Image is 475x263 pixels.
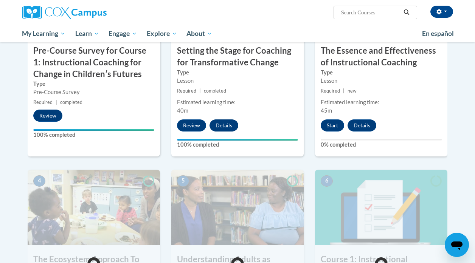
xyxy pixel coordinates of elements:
button: Details [348,119,376,131]
button: Review [33,110,62,122]
button: Review [177,119,206,131]
img: Course Image [171,170,304,245]
h3: Pre-Course Survey for Course 1: Instructional Coaching for Change in Childrenʹs Futures [28,45,160,80]
button: Start [321,119,344,131]
span: completed [204,88,226,94]
img: Cox Campus [22,6,107,19]
div: Lesson [321,77,442,85]
a: Learn [70,25,104,42]
span: Required [321,88,340,94]
button: Search [401,8,412,17]
span: Learn [75,29,99,38]
div: Your progress [177,139,298,141]
input: Search Courses [340,8,401,17]
span: Required [33,99,53,105]
label: Type [33,80,154,88]
a: En español [417,26,459,42]
img: Course Image [28,170,160,245]
h3: The Essence and Effectiveness of Instructional Coaching [315,45,447,68]
button: Account Settings [430,6,453,18]
span: Explore [147,29,177,38]
span: Engage [109,29,137,38]
span: 6 [321,175,333,187]
label: 0% completed [321,141,442,149]
label: Type [177,68,298,77]
div: Estimated learning time: [177,98,298,107]
span: | [56,99,57,105]
a: Engage [104,25,142,42]
a: My Learning [17,25,70,42]
span: new [348,88,357,94]
div: Main menu [16,25,459,42]
label: Type [321,68,442,77]
label: 100% completed [177,141,298,149]
span: completed [60,99,82,105]
span: My Learning [22,29,65,38]
h3: Setting the Stage for Coaching for Transformative Change [171,45,304,68]
span: 40m [177,107,188,114]
img: Course Image [315,170,447,245]
span: About [186,29,212,38]
a: Explore [142,25,182,42]
iframe: Button to launch messaging window [445,233,469,257]
label: 100% completed [33,131,154,139]
span: | [199,88,201,94]
div: Lesson [177,77,298,85]
span: 45m [321,107,332,114]
span: 4 [33,175,45,187]
span: | [343,88,345,94]
span: En español [422,29,454,37]
a: About [182,25,217,42]
span: 5 [177,175,189,187]
button: Details [210,119,238,131]
div: Estimated learning time: [321,98,442,107]
div: Your progress [33,129,154,131]
span: Required [177,88,196,94]
div: Pre-Course Survey [33,88,154,96]
a: Cox Campus [22,6,158,19]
